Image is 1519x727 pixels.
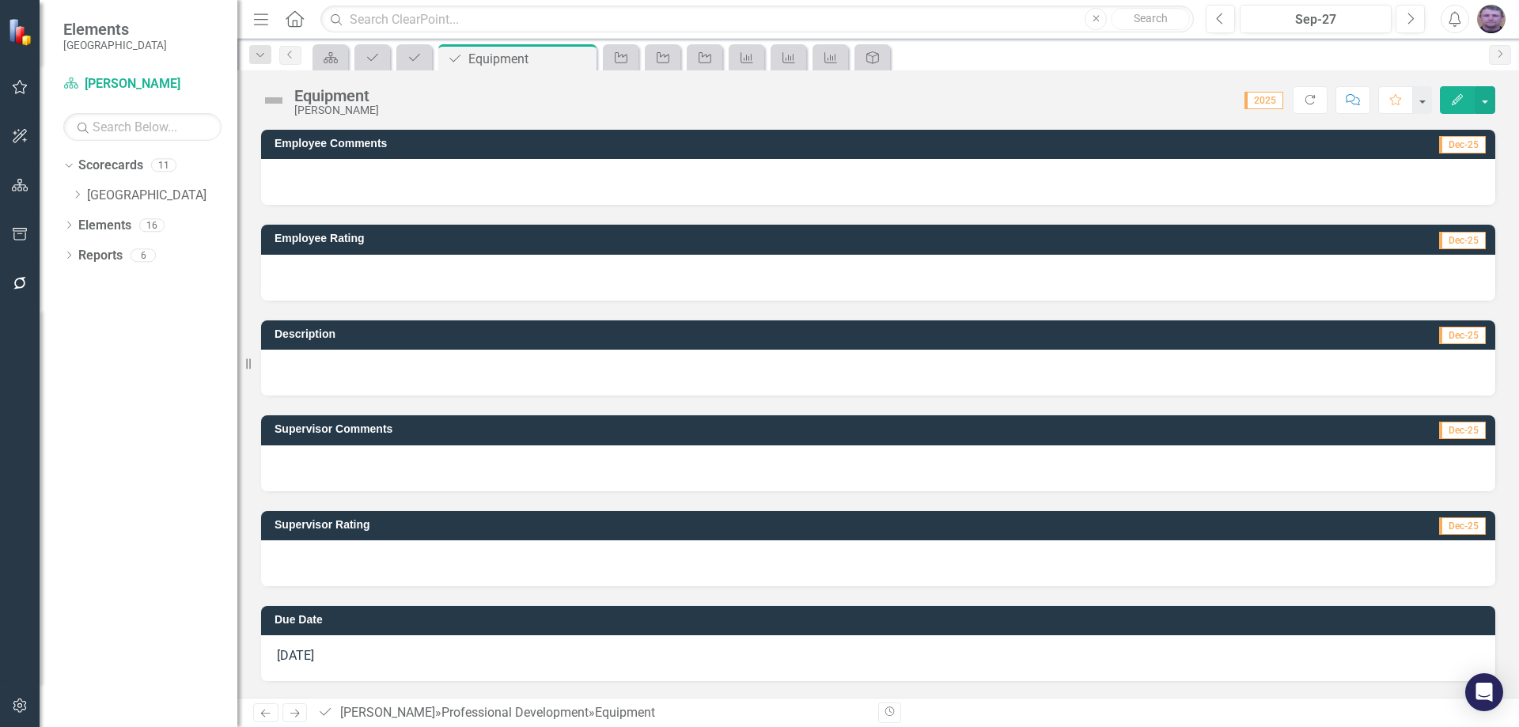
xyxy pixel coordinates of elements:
h3: Employee Rating [275,233,1063,244]
a: Professional Development [441,705,589,720]
div: Equipment [294,87,379,104]
span: Search [1134,12,1168,25]
img: Not Defined [261,88,286,113]
span: 2025 [1244,92,1283,109]
div: Open Intercom Messenger [1465,673,1503,711]
span: Dec-25 [1439,136,1486,153]
h3: Description [275,328,951,340]
div: 6 [131,248,156,262]
div: 11 [151,159,176,172]
h3: Supervisor Rating [275,519,1080,531]
a: [PERSON_NAME] [340,705,435,720]
button: Sep-27 [1240,5,1392,33]
span: Dec-25 [1439,232,1486,249]
span: [DATE] [277,648,314,663]
a: Reports [78,247,123,265]
div: Equipment [468,49,593,69]
span: Dec-25 [1439,422,1486,439]
span: Elements [63,20,167,39]
a: [PERSON_NAME] [63,75,222,93]
div: Equipment [595,705,655,720]
input: Search ClearPoint... [320,6,1194,33]
a: Elements [78,217,131,235]
input: Search Below... [63,113,222,141]
button: Search [1111,8,1190,30]
div: 16 [139,218,165,232]
div: [PERSON_NAME] [294,104,379,116]
img: Matthew Dial [1477,5,1506,33]
h3: Employee Comments [275,138,1123,150]
a: Scorecards [78,157,143,175]
h3: Due Date [275,614,1487,626]
h3: Supervisor Comments [275,423,1135,435]
img: ClearPoint Strategy [8,18,36,46]
div: Sep-27 [1245,10,1386,29]
small: [GEOGRAPHIC_DATA] [63,39,167,51]
span: Dec-25 [1439,327,1486,344]
a: [GEOGRAPHIC_DATA] [87,187,237,205]
span: Dec-25 [1439,517,1486,535]
div: » » [317,704,866,722]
